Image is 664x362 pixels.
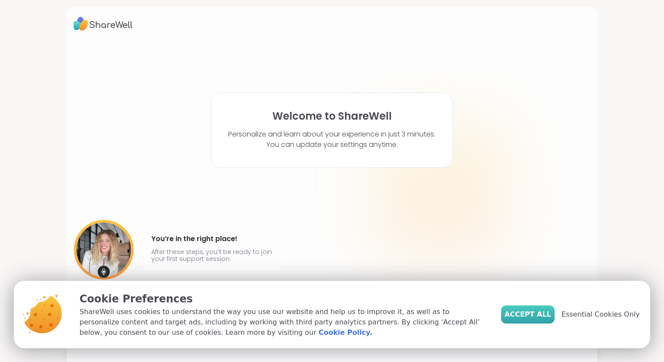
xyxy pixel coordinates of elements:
[272,110,392,122] h1: Welcome to ShareWell
[151,232,276,246] h4: You’re in the right place!
[501,305,555,324] button: Accept All
[319,327,372,338] a: Cookie Policy.
[228,129,435,150] p: Personalize and learn about your experience in just 3 minutes. You can update your settings anytime.
[73,14,133,34] img: ShareWell Logo
[151,248,276,262] p: After these steps, you’ll be ready to join your first support session.
[562,309,640,320] span: Essential Cookies Only
[98,266,110,278] img: mic icon
[504,309,551,320] span: Accept All
[74,220,134,279] img: User image
[80,291,487,307] p: Cookie Preferences
[80,307,487,338] p: ShareWell uses cookies to understand the way you use our website and help us to improve it, as we...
